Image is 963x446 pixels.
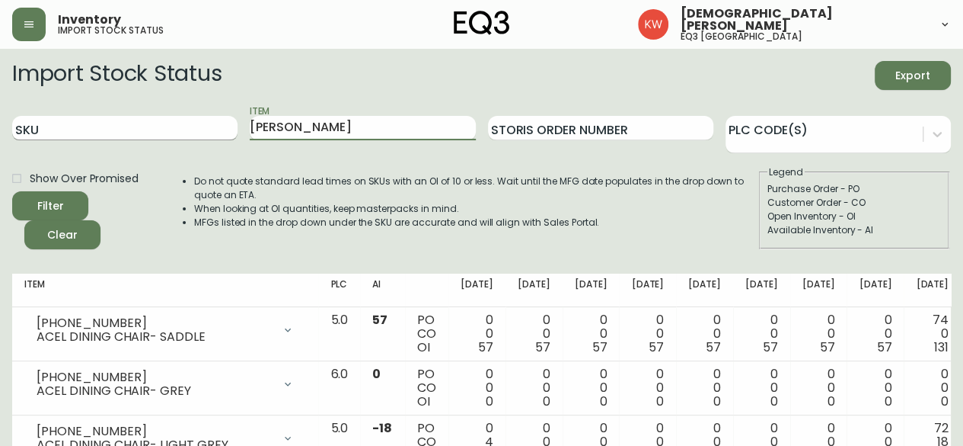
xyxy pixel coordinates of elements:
span: 0 [884,393,891,410]
span: 57 [592,339,607,356]
div: 0 0 [518,313,550,355]
span: OI [417,393,430,410]
h5: import stock status [58,26,164,35]
div: Available Inventory - AI [767,223,941,237]
div: ACEL DINING CHAIR- GREY [37,384,273,398]
span: Show Over Promised [30,171,139,187]
h5: eq3 [GEOGRAPHIC_DATA] [681,32,802,41]
div: [PHONE_NUMBER]ACEL DINING CHAIR- SADDLE [24,313,306,347]
span: 0 [372,365,381,383]
img: f33162b67396b0982c40ce2a87247151 [638,9,668,40]
div: 0 0 [859,313,891,355]
h2: Import Stock Status [12,61,222,90]
span: 0 [599,393,607,410]
th: [DATE] [563,274,620,307]
div: [PHONE_NUMBER] [37,371,273,384]
legend: Legend [767,165,805,179]
th: AI [360,274,405,307]
th: [DATE] [448,274,505,307]
li: Do not quote standard lead times on SKUs with an OI of 10 or less. Wait until the MFG date popula... [194,175,757,202]
div: 0 0 [745,313,778,355]
span: 57 [372,311,387,329]
span: 0 [486,393,493,410]
span: Clear [37,226,88,245]
div: 0 0 [518,367,550,409]
div: [PHONE_NUMBER]ACEL DINING CHAIR- GREY [24,367,306,401]
th: [DATE] [505,274,563,307]
span: [DEMOGRAPHIC_DATA][PERSON_NAME] [681,8,926,32]
div: 0 0 [802,367,835,409]
span: 0 [827,393,835,410]
div: 0 0 [631,367,664,409]
th: [DATE] [619,274,676,307]
button: Export [875,61,951,90]
span: 57 [763,339,778,356]
div: PO CO [417,313,436,355]
div: 0 0 [461,367,493,409]
th: [DATE] [790,274,847,307]
span: 0 [770,393,778,410]
span: 57 [478,339,493,356]
th: PLC [318,274,360,307]
div: 0 0 [859,367,891,409]
div: Customer Order - CO [767,196,941,210]
span: 0 [941,393,949,410]
span: 57 [820,339,835,356]
div: 74 0 [916,313,949,355]
span: 0 [656,393,664,410]
img: logo [454,11,510,35]
th: [DATE] [904,274,961,307]
td: 6.0 [318,361,360,416]
div: 0 0 [575,313,607,355]
div: [PHONE_NUMBER] [37,425,273,438]
div: 0 0 [688,367,721,409]
button: Filter [12,191,88,220]
span: 57 [649,339,664,356]
div: Open Inventory - OI [767,210,941,223]
span: Inventory [58,14,121,26]
li: MFGs listed in the drop down under the SKU are accurate and will align with Sales Portal. [194,216,757,229]
span: 0 [543,393,550,410]
div: 0 0 [631,313,664,355]
div: 0 0 [461,313,493,355]
div: 0 0 [745,367,778,409]
span: 57 [535,339,550,356]
li: When looking at OI quantities, keep masterpacks in mind. [194,202,757,216]
th: [DATE] [847,274,904,307]
span: 57 [876,339,891,356]
span: 57 [706,339,721,356]
span: Export [887,66,939,85]
th: [DATE] [733,274,790,307]
button: Clear [24,220,100,249]
th: [DATE] [676,274,733,307]
span: 0 [713,393,721,410]
div: ACEL DINING CHAIR- SADDLE [37,330,273,344]
div: 0 0 [688,313,721,355]
span: -18 [372,419,392,437]
div: PO CO [417,367,436,409]
td: 5.0 [318,307,360,361]
span: 131 [934,339,949,356]
div: Purchase Order - PO [767,182,941,196]
div: 0 0 [575,367,607,409]
div: 0 0 [916,367,949,409]
th: Item [12,274,318,307]
div: 0 0 [802,313,835,355]
span: OI [417,339,430,356]
div: [PHONE_NUMBER] [37,316,273,330]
